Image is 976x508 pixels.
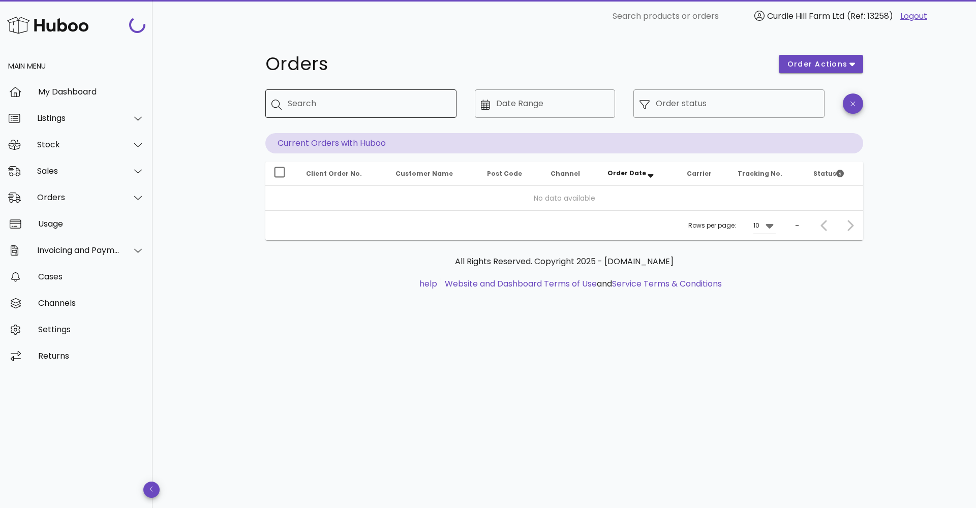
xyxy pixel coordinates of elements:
div: Sales [37,166,120,176]
p: All Rights Reserved. Copyright 2025 - [DOMAIN_NAME] [273,256,855,268]
span: Tracking No. [738,169,782,178]
a: help [419,278,437,290]
div: Listings [37,113,120,123]
div: My Dashboard [38,87,144,97]
th: Tracking No. [729,162,805,186]
div: Usage [38,219,144,229]
div: Invoicing and Payments [37,245,120,255]
span: Customer Name [395,169,453,178]
button: order actions [779,55,863,73]
span: Client Order No. [306,169,362,178]
th: Channel [542,162,599,186]
td: No data available [265,186,863,210]
h1: Orders [265,55,767,73]
div: Cases [38,272,144,281]
th: Customer Name [387,162,479,186]
li: and [441,278,722,290]
span: Status [813,169,844,178]
div: 10Rows per page: [753,217,776,234]
span: (Ref: 13258) [847,10,893,22]
span: Post Code [487,169,522,178]
span: Curdle Hill Farm Ltd [767,10,844,22]
th: Post Code [479,162,542,186]
p: Current Orders with Huboo [265,133,863,153]
span: Channel [551,169,580,178]
div: Settings [38,325,144,334]
div: Orders [37,193,120,202]
div: Channels [38,298,144,308]
div: Stock [37,140,120,149]
a: Website and Dashboard Terms of Use [445,278,597,290]
th: Status [805,162,863,186]
div: Rows per page: [688,211,776,240]
span: Order Date [607,169,646,177]
th: Order Date: Sorted descending. Activate to remove sorting. [599,162,679,186]
div: – [795,221,799,230]
a: Logout [900,10,927,22]
div: Returns [38,351,144,361]
div: 10 [753,221,759,230]
th: Carrier [679,162,729,186]
a: Service Terms & Conditions [612,278,722,290]
span: order actions [787,59,848,70]
th: Client Order No. [298,162,387,186]
span: Carrier [687,169,712,178]
img: Huboo Logo [7,14,88,36]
